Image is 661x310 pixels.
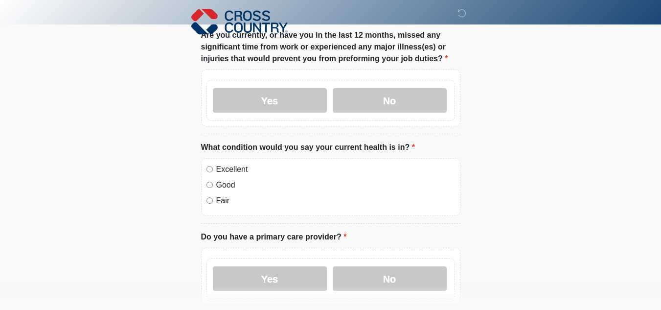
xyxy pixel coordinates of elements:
[201,142,415,153] label: What condition would you say your current health is in?
[213,266,327,291] label: Yes
[201,29,460,65] label: Are you currently, or have you in the last 12 months, missed any significant time from work or ex...
[216,195,455,207] label: Fair
[333,88,447,113] label: No
[206,166,213,172] input: Excellent
[201,231,347,243] label: Do you have a primary care provider?
[333,266,447,291] label: No
[216,164,455,175] label: Excellent
[213,88,327,113] label: Yes
[216,179,455,191] label: Good
[206,182,213,188] input: Good
[206,197,213,204] input: Fair
[191,7,288,36] img: Cross Country Logo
